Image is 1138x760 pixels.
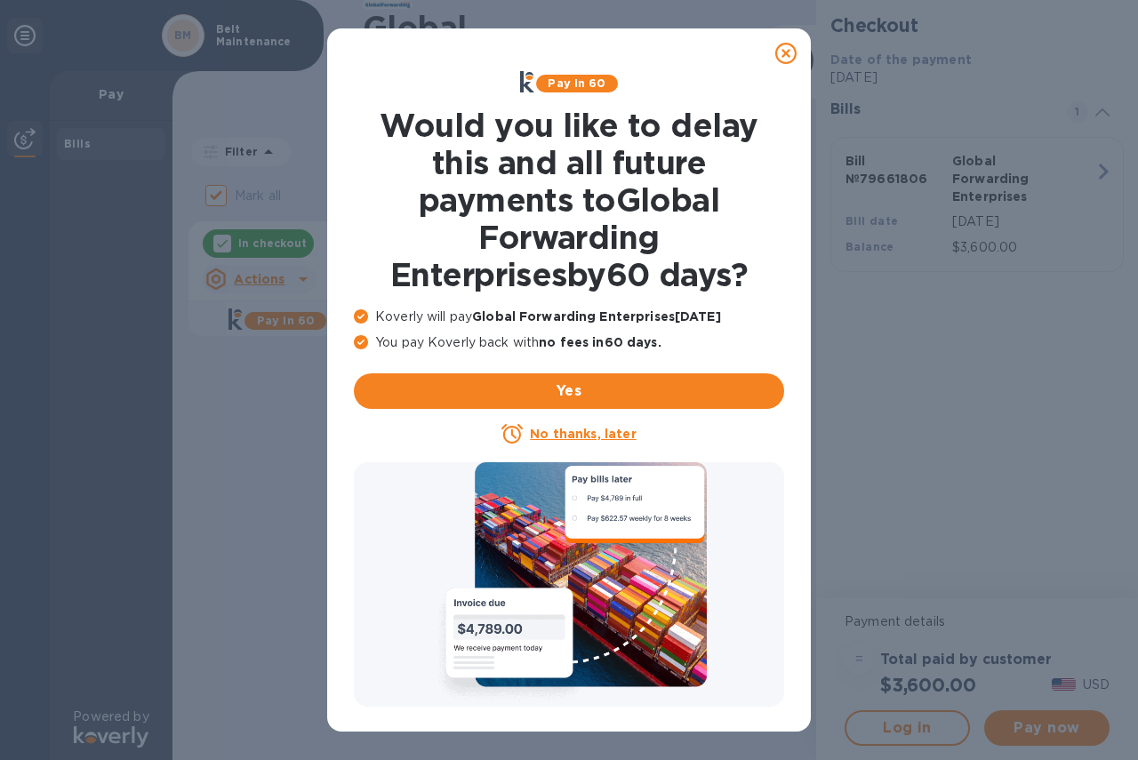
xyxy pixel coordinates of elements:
h1: Would you like to delay this and all future payments to Global Forwarding Enterprises by 60 days ? [354,107,784,293]
button: Yes [354,373,784,409]
u: No thanks, later [530,427,636,441]
p: You pay Koverly back with [354,333,784,352]
p: Koverly will pay [354,308,784,326]
span: Yes [368,380,770,402]
b: no fees in 60 days . [539,335,661,349]
b: Global Forwarding Enterprises [DATE] [472,309,721,324]
b: Pay in 60 [548,76,605,90]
